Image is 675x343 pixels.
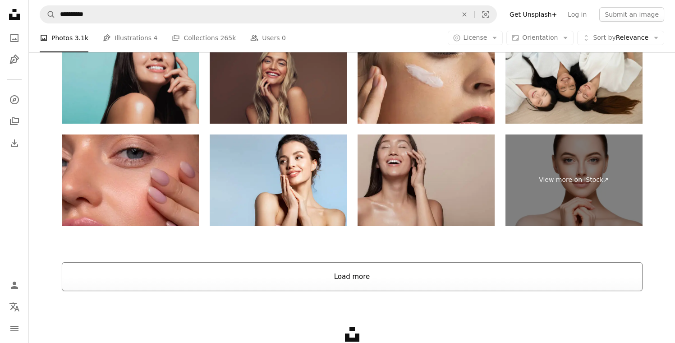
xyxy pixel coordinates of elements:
button: Sort byRelevance [577,31,664,45]
a: Users 0 [250,23,286,52]
a: Download History [5,134,23,152]
img: Portrait of young girl with beautiful skin and make-up [210,32,347,124]
a: Photos [5,29,23,47]
a: Get Unsplash+ [504,7,562,22]
span: License [464,34,487,41]
img: cheerful young multiracial girls in white bathrobe lying on floor,smile and closed eyes [505,32,643,124]
a: Log in [562,7,592,22]
img: Happy with her beauty regime [358,134,495,226]
a: Explore [5,91,23,109]
a: Home — Unsplash [5,5,23,25]
a: Illustrations 4 [103,23,157,52]
span: 0 [282,33,286,43]
span: Relevance [593,33,648,42]
span: 4 [154,33,158,43]
span: Sort by [593,34,615,41]
button: Orientation [506,31,574,45]
span: 265k [220,33,236,43]
span: Orientation [522,34,558,41]
a: Collections 265k [172,23,236,52]
img: Portrait of a beautiful woman with natural make-up [62,134,199,226]
a: Illustrations [5,51,23,69]
img: Young girl with hands near skin face [210,134,347,226]
button: Visual search [475,6,496,23]
img: Cream on face. Scin care. Beauty portrait. Woman [358,32,495,124]
a: Collections [5,112,23,130]
button: Submit an image [599,7,664,22]
form: Find visuals sitewide [40,5,497,23]
button: Clear [455,6,474,23]
button: Search Unsplash [40,6,55,23]
button: Load more [62,262,643,291]
button: Language [5,298,23,316]
button: License [448,31,503,45]
button: Menu [5,320,23,338]
a: View more on iStock↗ [505,134,643,226]
img: Glowing face of beautiful girl [62,32,199,124]
a: Log in / Sign up [5,276,23,294]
